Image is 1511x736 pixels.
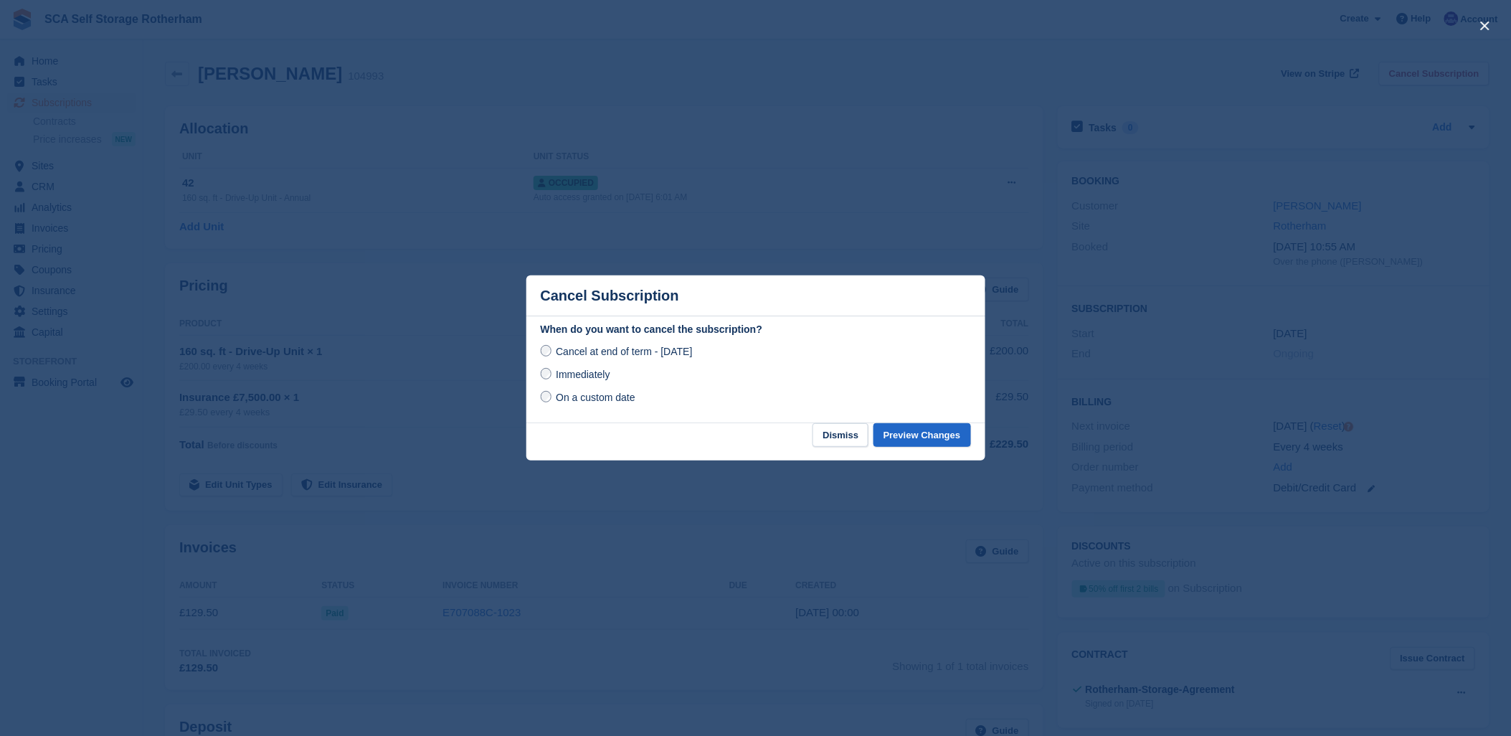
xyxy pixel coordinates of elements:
input: Cancel at end of term - [DATE] [541,345,552,357]
span: On a custom date [556,392,635,403]
span: Immediately [556,369,610,380]
p: Cancel Subscription [541,288,679,304]
button: Preview Changes [873,423,971,447]
input: Immediately [541,368,552,379]
label: When do you want to cancel the subscription? [541,322,971,337]
input: On a custom date [541,391,552,402]
span: Cancel at end of term - [DATE] [556,346,692,357]
button: close [1474,14,1497,37]
button: Dismiss [813,423,868,447]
